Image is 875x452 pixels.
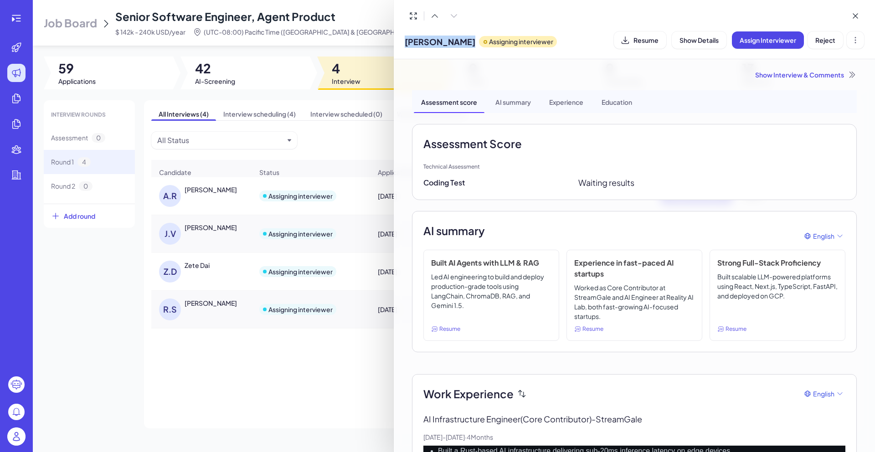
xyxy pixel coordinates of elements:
[423,385,514,402] span: Work Experience
[813,231,834,241] span: English
[578,176,634,189] div: Waiting results
[808,31,843,49] button: Reject
[542,90,591,113] div: Experience
[423,222,485,239] h2: AI summary
[423,177,465,188] div: Coding Test
[414,90,484,113] div: Assessment score
[423,163,634,171] p: Technical Assessment
[582,325,603,333] span: Resume
[431,257,551,268] h3: Built AI Agents with LLM & RAG
[633,36,659,44] span: Resume
[439,325,460,333] span: Resume
[726,325,746,333] span: Resume
[717,272,838,321] p: Built scalable LLM-powered platforms using React, Next.js, TypeScript, FastAPI, and deployed on GCP.
[740,36,796,44] span: Assign Interviewer
[815,36,835,44] span: Reject
[489,37,553,46] p: Assigning interviewer
[488,90,538,113] div: AI summary
[574,283,695,321] p: Worked as Core Contributor at StreamGale and AI Engineer at Reality AI Lab, both fast-growing AI-...
[423,432,845,442] p: [DATE] - [DATE] · 4 Months
[423,413,845,425] p: AI Infrastructure Engineer(Core Contributor) - StreamGale
[431,272,551,321] p: Led AI engineering to build and deploy production-grade tools using LangChain, ChromaDB, RAG, and...
[679,36,719,44] span: Show Details
[717,257,838,268] h3: Strong Full-Stack Proficiency
[423,135,845,152] h2: Assessment Score
[412,70,857,79] div: Show Interview & Comments
[732,31,804,49] button: Assign Interviewer
[672,31,726,49] button: Show Details
[813,389,834,399] span: English
[594,90,639,113] div: Education
[574,257,695,279] h3: Experience in fast-paced AI startups
[405,36,475,48] span: [PERSON_NAME]
[614,31,666,49] button: Resume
